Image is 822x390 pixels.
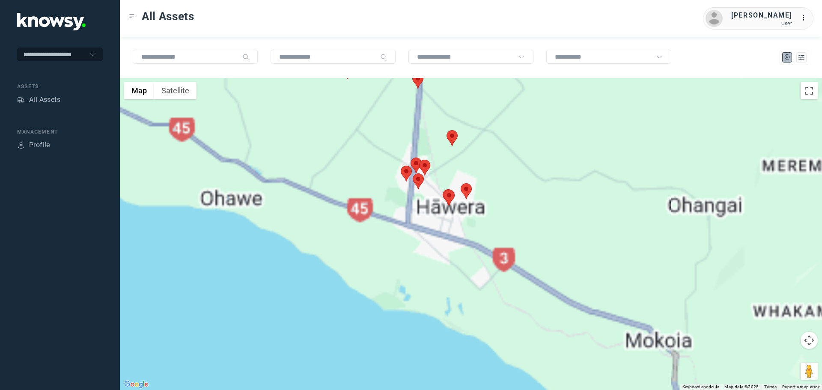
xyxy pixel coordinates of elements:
div: List [798,54,805,61]
div: Search [380,54,387,60]
div: All Assets [29,95,60,105]
button: Show satellite imagery [154,82,197,99]
a: Open this area in Google Maps (opens a new window) [122,379,150,390]
div: Search [242,54,249,60]
div: Profile [17,141,25,149]
div: Map [783,54,791,61]
img: Application Logo [17,13,86,30]
div: Toggle Menu [129,13,135,19]
img: Google [122,379,150,390]
div: User [731,21,792,27]
button: Toggle fullscreen view [801,82,818,99]
button: Show street map [124,82,154,99]
div: [PERSON_NAME] [731,10,792,21]
button: Keyboard shortcuts [682,384,719,390]
div: Management [17,128,103,136]
button: Drag Pegman onto the map to open Street View [801,363,818,380]
a: Report a map error [782,384,819,389]
span: All Assets [142,9,194,24]
div: Profile [29,140,50,150]
a: Terms (opens in new tab) [764,384,777,389]
div: : [801,13,811,24]
a: ProfileProfile [17,140,50,150]
a: AssetsAll Assets [17,95,60,105]
tspan: ... [801,15,810,21]
button: Map camera controls [801,332,818,349]
div: : [801,13,811,23]
div: Assets [17,96,25,104]
div: Assets [17,83,103,90]
img: avatar.png [706,10,723,27]
span: Map data ©2025 [724,384,759,389]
